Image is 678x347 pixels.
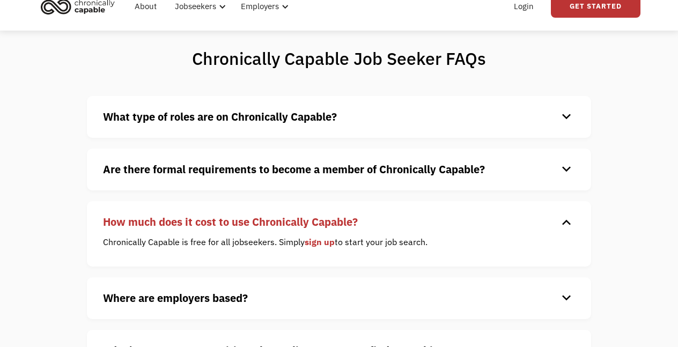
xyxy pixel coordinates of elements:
strong: Where are employers based? [103,291,248,305]
strong: Are there formal requirements to become a member of Chronically Capable? [103,162,485,176]
strong: What type of roles are on Chronically Capable? [103,109,337,124]
div: keyboard_arrow_down [558,214,575,230]
div: keyboard_arrow_down [558,161,575,178]
strong: How much does it cost to use Chronically Capable? [103,215,358,229]
a: sign up [305,237,335,247]
h1: Chronically Capable Job Seeker FAQs [150,48,528,69]
div: keyboard_arrow_down [558,290,575,306]
div: keyboard_arrow_down [558,109,575,125]
p: Chronically Capable is free for all jobseekers. Simply to start your job search. [103,235,559,248]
